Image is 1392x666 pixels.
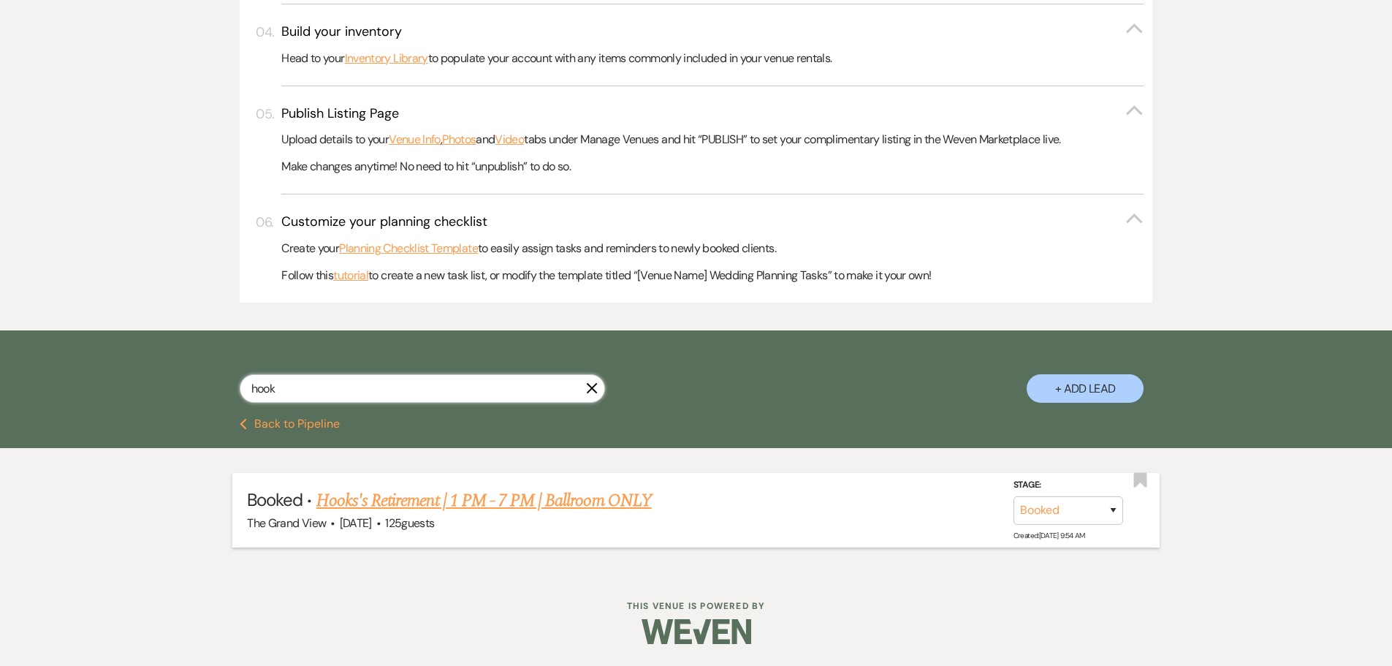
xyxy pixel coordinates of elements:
[442,130,476,149] a: Photos
[281,239,1144,258] p: Create your to easily assign tasks and reminders to newly booked clients.
[316,488,652,514] a: Hooks's Retirement | 1 PM - 7 PM | Ballroom ONLY
[281,213,1144,231] button: Customize your planning checklist
[281,105,1144,123] button: Publish Listing Page
[1027,374,1144,403] button: + Add Lead
[240,374,605,403] input: Search by name, event date, email address or phone number
[281,130,1144,149] p: Upload details to your , and tabs under Manage Venues and hit “PUBLISH” to set your complimentary...
[240,418,340,430] button: Back to Pipeline
[340,515,372,531] span: [DATE]
[339,239,478,258] a: Planning Checklist Template
[333,266,368,285] a: tutorial
[642,606,751,657] img: Weven Logo
[389,130,441,149] a: Venue Info
[247,488,303,511] span: Booked
[385,515,434,531] span: 125 guests
[345,49,428,68] a: Inventory Library
[281,23,1144,41] button: Build your inventory
[1013,530,1085,540] span: Created: [DATE] 9:54 AM
[281,213,487,231] h3: Customize your planning checklist
[281,157,1144,176] p: Make changes anytime! No need to hit “unpublish” to do so.
[281,266,1144,285] p: Follow this to create a new task list, or modify the template titled “[Venue Name] Wedding Planni...
[281,105,399,123] h3: Publish Listing Page
[281,49,1144,68] p: Head to your to populate your account with any items commonly included in your venue rentals.
[281,23,402,41] h3: Build your inventory
[247,515,326,531] span: The Grand View
[495,130,524,149] a: Video
[1013,477,1123,493] label: Stage:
